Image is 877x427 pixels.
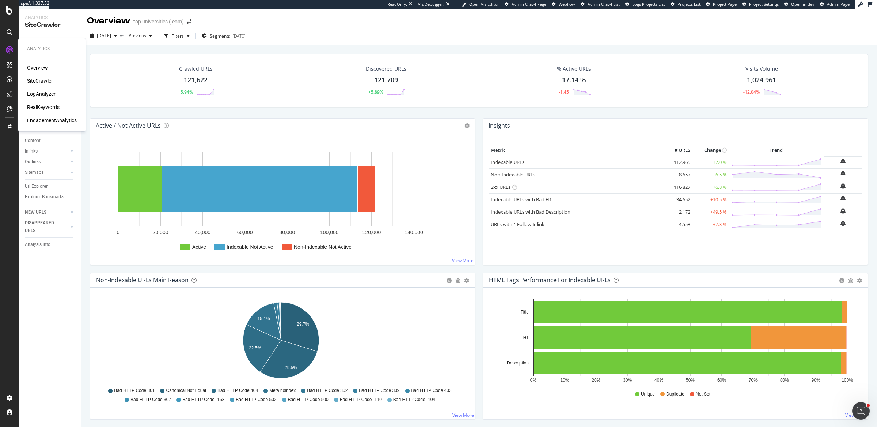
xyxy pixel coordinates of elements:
div: 1,024,961 [747,75,776,85]
th: Trend [729,145,824,156]
a: Open in dev [784,1,815,7]
a: Outlinks [25,158,68,166]
text: 100% [842,378,853,383]
svg: A chart. [489,299,859,384]
a: View More [845,412,867,418]
a: LogAnalyzer [27,90,56,98]
svg: A chart. [96,145,466,259]
text: 22.5% [249,345,261,351]
td: 2,172 [663,206,692,218]
span: Admin Page [827,1,850,7]
div: gear [857,278,862,283]
text: 60% [717,378,726,383]
text: 60,000 [237,229,253,235]
text: 30% [623,378,632,383]
text: 29.7% [297,322,309,327]
div: DISAPPEARED URLS [25,219,62,235]
a: Content [25,137,76,145]
th: # URLS [663,145,692,156]
a: RealKeywords [27,104,60,111]
h4: Active / Not Active URLs [96,121,161,131]
a: View More [452,412,474,418]
text: H1 [523,335,529,340]
text: Indexable Not Active [227,244,273,250]
div: 17.14 % [562,75,586,85]
div: Inlinks [25,147,38,155]
div: 121,709 [374,75,398,85]
div: bell-plus [840,183,846,189]
a: URLs with 1 Follow Inlink [491,221,544,228]
td: +10.5 % [692,193,729,206]
a: EngagementAnalytics [27,117,77,124]
div: bell-plus [840,208,846,214]
div: Viz Debugger: [418,1,444,7]
i: Options [464,123,470,128]
td: 112,965 [663,156,692,169]
div: Content [25,137,41,145]
div: Outlinks [25,158,41,166]
span: Bad HTTP Code 301 [114,387,155,394]
a: Explorer Bookmarks [25,193,76,201]
span: vs [120,32,126,38]
svg: A chart. [96,299,466,384]
div: HTML Tags Performance for Indexable URLs [489,276,611,284]
text: 80% [780,378,789,383]
span: Meta noindex [269,387,296,394]
text: 0 [117,229,120,235]
td: 4,553 [663,218,692,231]
span: Bad HTTP Code -104 [393,397,435,403]
text: 10% [560,378,569,383]
span: Open in dev [791,1,815,7]
div: circle-info [839,278,844,283]
span: Bad HTTP Code 502 [236,397,276,403]
text: 70% [749,378,758,383]
span: Bad HTTP Code 500 [288,397,329,403]
td: +49.5 % [692,206,729,218]
span: Bad HTTP Code -153 [182,397,224,403]
span: Unique [641,391,655,397]
text: 40,000 [195,229,210,235]
span: Open Viz Editor [469,1,499,7]
a: Analysis Info [25,241,76,248]
span: Project Settings [749,1,779,7]
div: arrow-right-arrow-left [187,19,191,24]
text: 20% [592,378,600,383]
div: -12.04% [743,89,760,95]
div: bell-plus [840,195,846,201]
div: +5.89% [368,89,383,95]
a: Indexable URLs [491,159,524,165]
span: Previous [126,33,146,39]
div: circle-info [447,278,452,283]
h4: Insights [489,121,510,131]
text: 15.1% [258,316,270,321]
span: Logs Projects List [632,1,665,7]
a: Open Viz Editor [462,1,499,7]
a: Logs Projects List [625,1,665,7]
span: Canonical Not Equal [166,387,206,394]
span: Admin Crawl Page [512,1,546,7]
div: bell-plus [840,220,846,226]
div: [DATE] [232,33,246,39]
span: Not Set [696,391,710,397]
div: Filters [171,33,184,39]
div: bell-plus [840,158,846,164]
button: Segments[DATE] [199,30,248,42]
a: Sitemaps [25,169,68,176]
div: +5.94% [178,89,193,95]
a: NEW URLS [25,209,68,216]
td: +7.3 % [692,218,729,231]
div: Crawled URLs [179,65,213,72]
th: Change [692,145,729,156]
div: Analytics [25,15,75,21]
div: Analytics [27,46,77,52]
text: 29.5% [285,365,297,370]
button: Filters [161,30,193,42]
div: bug [848,278,853,283]
div: SiteCrawler [27,77,53,85]
span: Bad HTTP Code 404 [217,387,258,394]
span: Duplicate [666,391,684,397]
span: Projects List [677,1,701,7]
a: Indexable URLs with Bad H1 [491,196,552,203]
